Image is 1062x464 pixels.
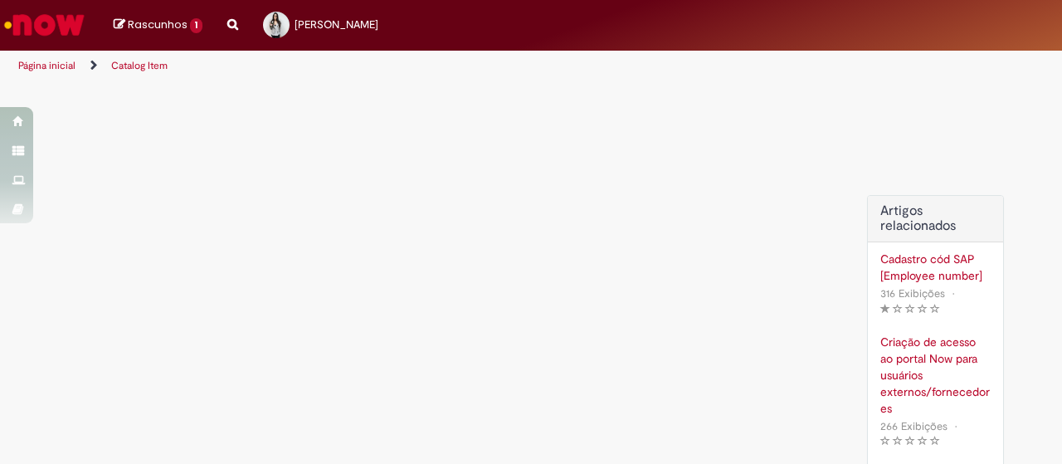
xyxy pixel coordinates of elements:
span: • [951,415,961,437]
span: 316 Exibições [880,286,945,300]
span: 266 Exibições [880,419,948,433]
span: Rascunhos [128,17,188,32]
a: Página inicial [18,59,76,72]
span: • [948,282,958,305]
img: ServiceNow [2,8,87,42]
a: Cadastro cód SAP [Employee number] [880,251,991,284]
h3: Artigos relacionados [880,204,991,233]
span: 1 [190,18,202,33]
a: Rascunhos [114,17,202,33]
ul: Trilhas de página [12,51,695,81]
a: Catalog Item [111,59,168,72]
span: [PERSON_NAME] [295,17,378,32]
a: Criação de acesso ao portal Now para usuários externos/fornecedores [880,334,991,417]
